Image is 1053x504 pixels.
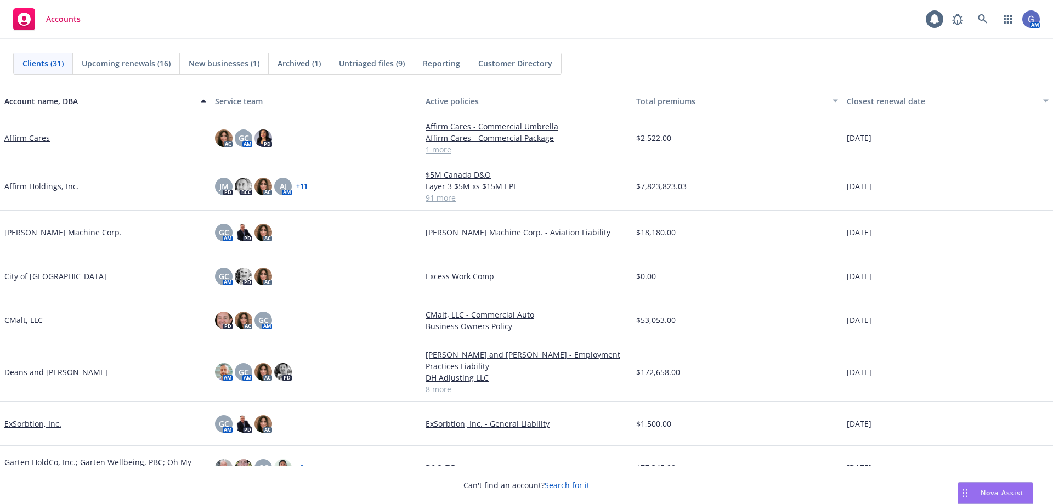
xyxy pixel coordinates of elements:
[219,418,229,429] span: GC
[4,95,194,107] div: Account name, DBA
[219,270,229,282] span: GC
[426,462,627,473] a: D&O FID
[235,459,252,477] img: photo
[426,121,627,132] a: Affirm Cares - Commercial Umbrella
[636,314,676,326] span: $53,053.00
[636,418,671,429] span: $1,500.00
[274,363,292,381] img: photo
[426,144,627,155] a: 1 more
[426,383,627,395] a: 8 more
[239,366,249,378] span: GC
[847,314,871,326] span: [DATE]
[997,8,1019,30] a: Switch app
[847,226,871,238] span: [DATE]
[274,459,292,477] img: photo
[426,320,627,332] a: Business Owners Policy
[847,132,871,144] span: [DATE]
[219,180,229,192] span: JM
[215,95,417,107] div: Service team
[426,180,627,192] a: Layer 3 $5M xs $15M EPL
[254,415,272,433] img: photo
[636,270,656,282] span: $0.00
[947,8,969,30] a: Report a Bug
[4,366,107,378] a: Deans and [PERSON_NAME]
[842,88,1053,114] button: Closest renewal date
[463,479,590,491] span: Can't find an account?
[847,180,871,192] span: [DATE]
[847,418,871,429] span: [DATE]
[211,88,421,114] button: Service team
[189,58,259,69] span: New businesses (1)
[254,268,272,285] img: photo
[4,456,206,479] a: Garten HoldCo, Inc.; Garten Wellbeing, PBC; Oh My Green, Inc.; Lean & Local, LLC; Welyns, Inc
[296,183,308,190] a: + 11
[239,132,249,144] span: GC
[545,480,590,490] a: Search for it
[958,482,1033,504] button: Nova Assist
[215,459,233,477] img: photo
[636,95,826,107] div: Total premiums
[4,180,79,192] a: Affirm Holdings, Inc.
[278,58,321,69] span: Archived (1)
[958,483,972,503] div: Drag to move
[426,192,627,203] a: 91 more
[632,88,842,114] button: Total premiums
[4,226,122,238] a: [PERSON_NAME] Machine Corp.
[847,270,871,282] span: [DATE]
[636,132,671,144] span: $2,522.00
[636,366,680,378] span: $172,658.00
[235,178,252,195] img: photo
[215,363,233,381] img: photo
[4,418,61,429] a: ExSorbtion, Inc.
[254,178,272,195] img: photo
[254,129,272,147] img: photo
[235,268,252,285] img: photo
[339,58,405,69] span: Untriaged files (9)
[258,462,269,473] span: GC
[426,270,627,282] a: Excess Work Comp
[981,488,1024,497] span: Nova Assist
[426,418,627,429] a: ExSorbtion, Inc. - General Liability
[847,366,871,378] span: [DATE]
[46,15,81,24] span: Accounts
[636,462,676,473] span: $77,345.00
[847,95,1037,107] div: Closest renewal date
[219,226,229,238] span: GC
[423,58,460,69] span: Reporting
[426,95,627,107] div: Active policies
[254,363,272,381] img: photo
[426,309,627,320] a: CMalt, LLC - Commercial Auto
[478,58,552,69] span: Customer Directory
[215,129,233,147] img: photo
[296,465,304,471] a: + 2
[235,415,252,433] img: photo
[235,312,252,329] img: photo
[426,132,627,144] a: Affirm Cares - Commercial Package
[426,169,627,180] a: $5M Canada D&O
[258,314,269,326] span: GC
[421,88,632,114] button: Active policies
[426,226,627,238] a: [PERSON_NAME] Machine Corp. - Aviation Liability
[82,58,171,69] span: Upcoming renewals (16)
[22,58,64,69] span: Clients (31)
[4,132,50,144] a: Affirm Cares
[847,462,871,473] span: [DATE]
[426,349,627,372] a: [PERSON_NAME] and [PERSON_NAME] - Employment Practices Liability
[280,180,287,192] span: AJ
[9,4,85,35] a: Accounts
[4,270,106,282] a: City of [GEOGRAPHIC_DATA]
[235,224,252,241] img: photo
[636,226,676,238] span: $18,180.00
[4,314,43,326] a: CMalt, LLC
[426,372,627,383] a: DH Adjusting LLC
[254,224,272,241] img: photo
[1022,10,1040,28] img: photo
